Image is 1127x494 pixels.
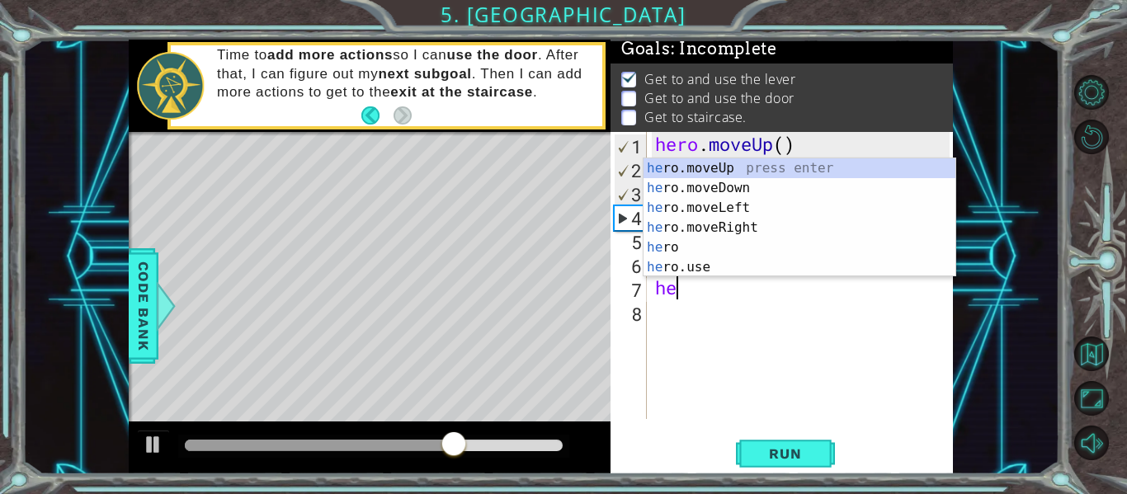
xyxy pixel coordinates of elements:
button: Back [361,106,394,125]
div: 6 [614,254,647,278]
strong: exit at the staircase [390,84,533,100]
span: : Incomplete [671,39,777,59]
div: 3 [615,182,647,206]
div: 8 [614,302,647,326]
button: Maximize Browser [1074,381,1109,416]
button: Ctrl + P: Play [137,430,170,463]
a: Back to Map [1077,332,1127,376]
span: Run [752,445,818,462]
button: Level Options [1074,75,1109,110]
strong: add more actions [267,47,393,63]
div: 5 [614,230,647,254]
img: Check mark for checkbox [621,70,638,83]
span: Goals [621,39,777,59]
button: Shift+Enter: Run current code. [736,437,835,471]
strong: next subgoal [378,66,471,82]
div: 7 [614,278,647,302]
button: Restart Level [1074,120,1109,154]
strong: use the door [446,47,538,63]
div: 2 [615,158,647,182]
div: 4 [615,206,647,230]
p: Get to and use the lever [644,70,795,88]
p: Get to and use the door [644,89,795,107]
span: Code Bank [130,256,157,356]
button: Back to Map [1074,336,1109,371]
p: Get to staircase. [644,108,746,126]
p: Time to so I can . After that, I can figure out my . Then I can add more actions to get to the . [217,46,591,101]
button: Next [394,106,412,125]
button: Mute [1074,426,1109,460]
div: 1 [615,134,647,158]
